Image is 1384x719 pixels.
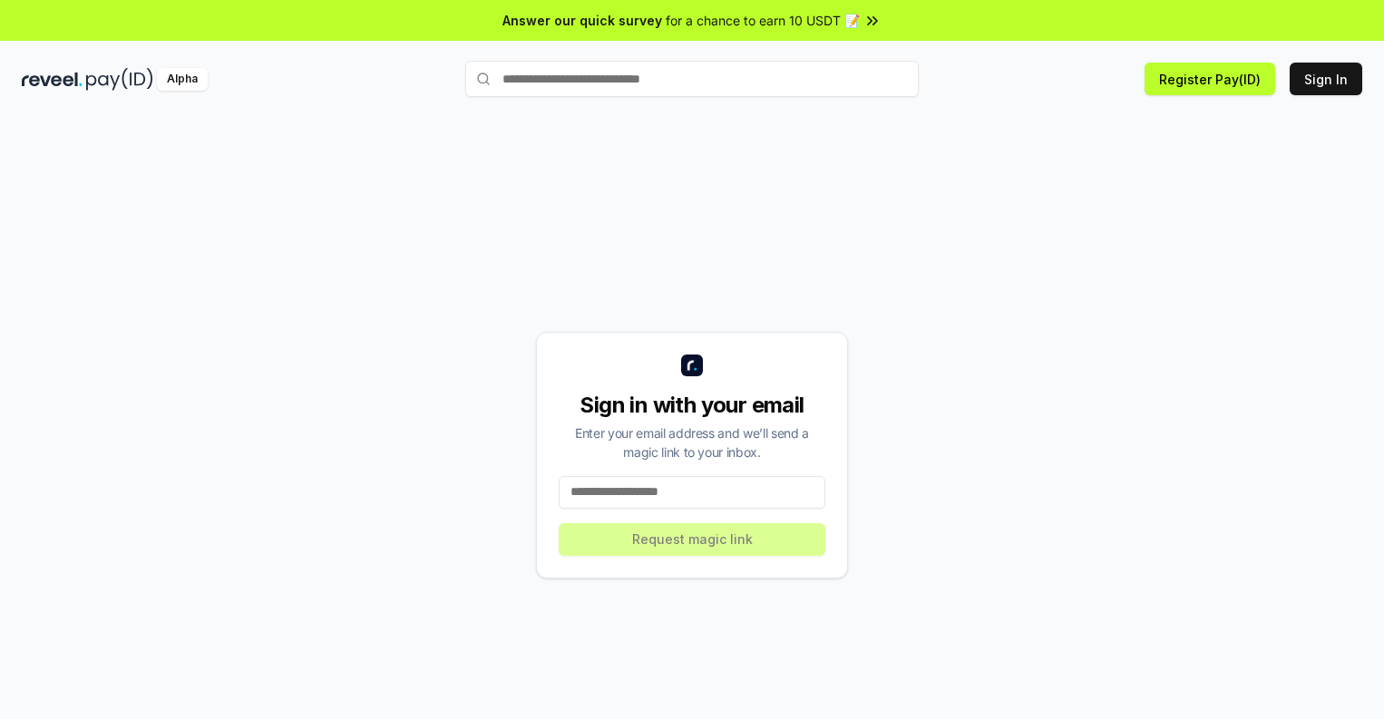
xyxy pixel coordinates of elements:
img: reveel_dark [22,68,83,91]
span: for a chance to earn 10 USDT 📝 [666,11,860,30]
button: Sign In [1290,63,1362,95]
span: Answer our quick survey [502,11,662,30]
img: pay_id [86,68,153,91]
div: Alpha [157,68,208,91]
div: Enter your email address and we’ll send a magic link to your inbox. [559,423,825,462]
button: Register Pay(ID) [1145,63,1275,95]
div: Sign in with your email [559,391,825,420]
img: logo_small [681,355,703,376]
